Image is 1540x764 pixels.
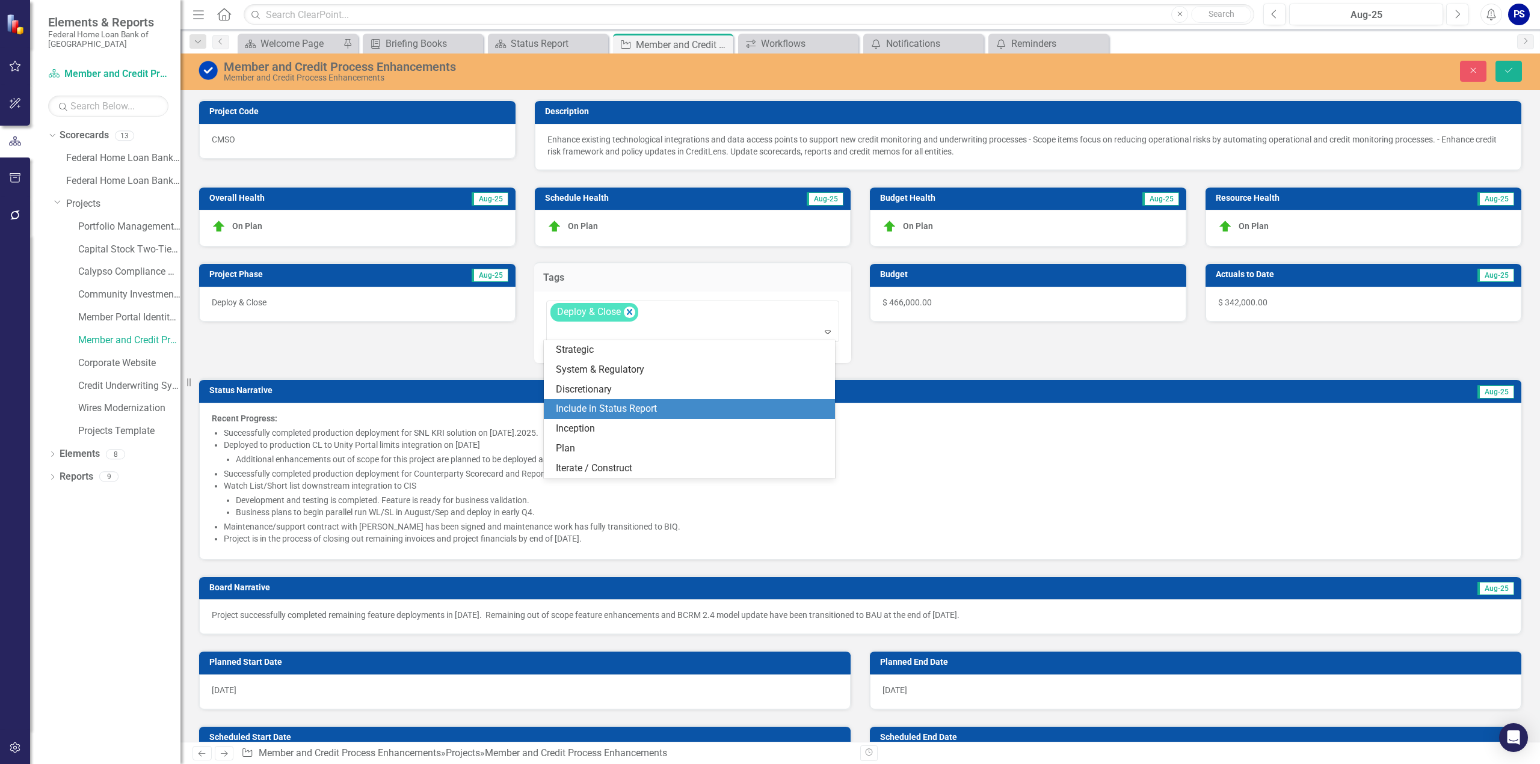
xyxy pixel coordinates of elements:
a: Briefing Books [366,36,480,51]
li: Project is in the process of closing out remaining invoices and project financials by end of [DATE]. [224,533,1509,545]
span: CMSO [212,135,235,144]
strong: Recent Progress: [212,414,277,423]
li: Additional enhancements out of scope for this project are planned to be deployed as part of BIQ i... [236,453,1509,465]
div: Welcome Page [260,36,340,51]
div: Member and Credit Process Enhancements [224,73,949,82]
input: Search Below... [48,96,168,117]
span: On Plan [1239,221,1269,231]
a: Member and Credit Process Enhancements [259,747,441,759]
div: Aug-25 [1293,8,1439,22]
a: Wires Modernization [78,402,180,415]
a: Notifications [866,36,981,51]
a: Corporate Website [78,356,180,370]
a: Elements [60,447,100,461]
div: 8 [106,449,125,459]
h3: Project Code [209,107,510,116]
a: Reminders [991,36,1106,51]
h3: Schedule Health [545,194,733,203]
img: On Plan [1218,219,1233,234]
img: Completed [199,61,218,80]
h3: Resource Health [1216,194,1404,203]
button: Aug-25 [1289,4,1443,25]
span: On Plan [568,221,598,231]
span: $ 466,000.00 [882,298,932,307]
a: Status Report [491,36,605,51]
h3: Tags [543,272,843,283]
span: Aug-25 [1477,269,1514,282]
a: Scorecards [60,129,109,142]
h3: Overall Health [209,194,387,203]
span: Aug-25 [807,192,843,206]
h3: Planned Start Date [209,658,845,667]
span: Aug-25 [472,269,508,282]
span: $ 342,000.00 [1218,298,1267,307]
span: [DATE] [882,685,907,695]
p: Project successfully completed remaining feature deployments in [DATE]. Remaining out of scope fe... [212,609,1509,621]
img: ClearPoint Strategy [6,14,27,35]
button: PS [1508,4,1530,25]
span: Search [1209,9,1234,19]
span: Discretionary [556,384,612,395]
div: Member and Credit Process Enhancements [224,60,949,73]
span: On Plan [903,221,933,231]
div: 13 [115,130,134,141]
img: On Plan [547,219,562,234]
div: Briefing Books [386,36,480,51]
h3: Project Phase [209,270,385,279]
img: On Plan [212,219,226,234]
h3: Planned End Date [880,658,1515,667]
span: Deploy & Close [212,298,266,307]
span: On Plan [232,221,262,231]
span: Aug-25 [472,192,508,206]
div: Workflows [761,36,855,51]
a: Calypso Compliance Module Upgrade (from ERS) [78,265,180,279]
li: Business plans to begin parallel run WL/SL in August/Sep and deploy in early Q4. [236,506,1509,518]
a: Portfolio Management - Enhancing Revenue Streams (Buy/Sell) [78,220,180,234]
button: Search [1191,6,1251,23]
li: Development and testing is completed. Feature is ready for business validation. [236,494,1509,506]
a: Projects Template [78,424,180,438]
a: Welcome Page [241,36,340,51]
a: Capital Stock Two-Tier Dividends [78,243,180,257]
span: [DATE] [212,685,236,695]
span: Include in Status Report [556,403,657,414]
div: » » [241,747,851,760]
li: Watch List/Short list downstream integration to CIS [224,480,1509,518]
a: Community Investment Modernization [78,288,180,302]
span: Aug-25 [1477,582,1514,595]
a: Member Portal Identity and Access Management [78,311,180,325]
h3: Status Narrative [209,386,1026,395]
div: Member and Credit Process Enhancements [485,747,667,759]
a: Member and Credit Process Enhancements [78,334,180,347]
div: Notifications [886,36,981,51]
span: Deploy & Close [557,306,621,317]
a: Projects [66,197,180,211]
h3: Board Narrative [209,583,1014,592]
span: Iterate / Construct [556,462,632,474]
span: Aug-25 [1477,192,1514,206]
h3: Scheduled Start Date [209,733,845,742]
li: Successfully completed production deployment for Counterparty Scorecard and Report on [DATE]. [224,468,1509,480]
span: System & Regulatory [556,364,644,375]
a: Credit Underwriting System [78,379,180,393]
h3: Actuals to Date [1216,270,1397,279]
div: 9 [99,472,119,482]
input: Search ClearPoint... [244,4,1254,25]
li: Deployed to production CL to Unity Portal limits integration on [DATE] [224,439,1509,465]
span: Elements & Reports [48,15,168,29]
a: Federal Home Loan Bank of [GEOGRAPHIC_DATA] Strategic Plan [66,151,180,165]
a: Workflows [741,36,855,51]
h3: Scheduled End Date [880,733,1515,742]
span: Inception [556,423,595,434]
a: Member and Credit Process Enhancements [48,67,168,81]
li: Successfully completed production deployment for SNL KRI solution on [DATE].2025. [224,427,1509,439]
span: Aug-25 [1142,192,1179,206]
h3: Budget Health [880,194,1058,203]
p: Enhance existing technological integrations and data access points to support new credit monitori... [547,133,1509,157]
div: Member and Credit Process Enhancements [636,37,730,52]
div: Status Report [511,36,605,51]
span: Aug-25 [1477,385,1514,399]
div: Reminders [1011,36,1106,51]
small: Federal Home Loan Bank of [GEOGRAPHIC_DATA] [48,29,168,49]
